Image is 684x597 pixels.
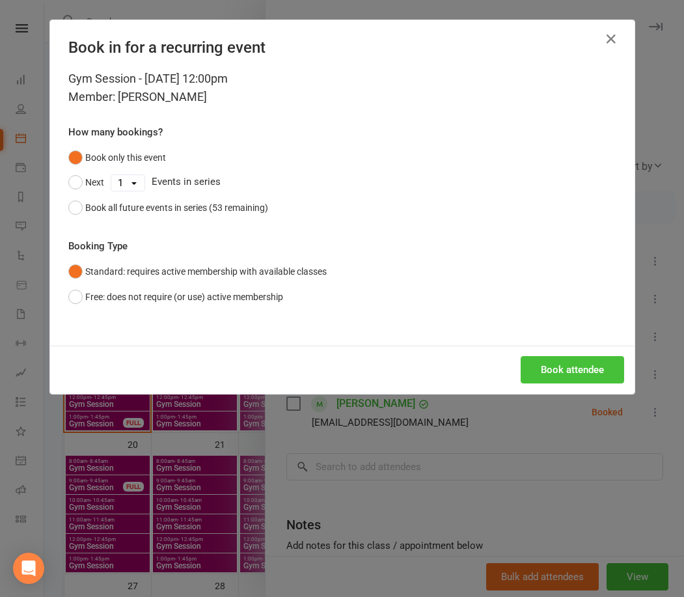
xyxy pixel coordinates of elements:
button: Standard: requires active membership with available classes [68,259,327,284]
button: Book attendee [521,356,624,383]
label: Booking Type [68,238,128,254]
div: Events in series [68,170,616,195]
button: Book all future events in series (53 remaining) [68,195,268,220]
div: Book all future events in series (53 remaining) [85,201,268,215]
label: How many bookings? [68,124,163,140]
button: Book only this event [68,145,166,170]
h4: Book in for a recurring event [68,38,616,57]
button: Next [68,170,104,195]
button: Close [601,29,622,49]
button: Free: does not require (or use) active membership [68,285,283,309]
div: Gym Session - [DATE] 12:00pm Member: [PERSON_NAME] [68,70,616,106]
div: Open Intercom Messenger [13,553,44,584]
